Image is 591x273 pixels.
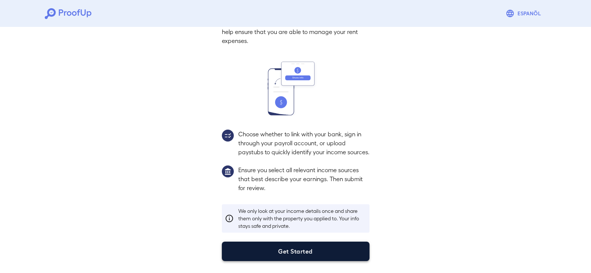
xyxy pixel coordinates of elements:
img: group2.svg [222,130,234,142]
p: In this step, you'll share your income sources with us to help ensure that you are able to manage... [222,18,370,45]
p: Choose whether to link with your bank, sign in through your payroll account, or upload paystubs t... [238,130,370,156]
p: We only look at your income details once and share them only with the property you applied to. Yo... [238,207,367,230]
p: Ensure you select all relevant income sources that best describe your earnings. Then submit for r... [238,165,370,192]
button: Get Started [222,242,370,261]
img: transfer_money.svg [268,62,324,115]
button: Espanõl [503,6,546,21]
img: group1.svg [222,165,234,177]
